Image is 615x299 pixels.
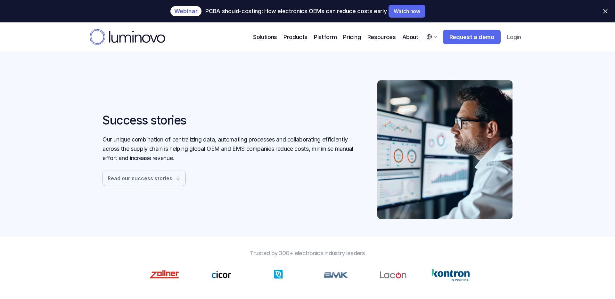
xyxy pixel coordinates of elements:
[102,135,357,163] p: Our unique combination of centralizing data, automating processes and collaborating efficiently a...
[367,33,396,41] p: Resources
[507,34,521,41] p: Login
[394,9,420,14] p: Watch now
[108,176,172,181] p: Read our success stories
[443,30,501,44] a: Request a demo
[212,268,231,281] img: zollner logo
[380,265,406,285] img: Lacon
[343,33,361,41] a: Pricing
[253,33,277,41] p: Solutions
[148,269,181,280] img: Zollner
[402,33,418,41] p: About
[314,33,337,41] p: Platform
[377,80,512,219] img: Electronics professional looking at a dashboard on a computer screen
[102,171,186,186] a: Read our success stories
[449,34,494,41] p: Request a demo
[283,33,307,41] p: Products
[141,249,474,257] p: Trusted by 300+ electronics industry leaders
[174,9,198,14] p: Webinar
[324,265,348,285] img: zollner logo
[503,30,525,44] a: Login
[102,113,357,127] h1: Success stories
[205,8,387,14] p: PCBA should-costing: How electronics OEMs can reduce costs early
[389,5,425,18] a: Watch now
